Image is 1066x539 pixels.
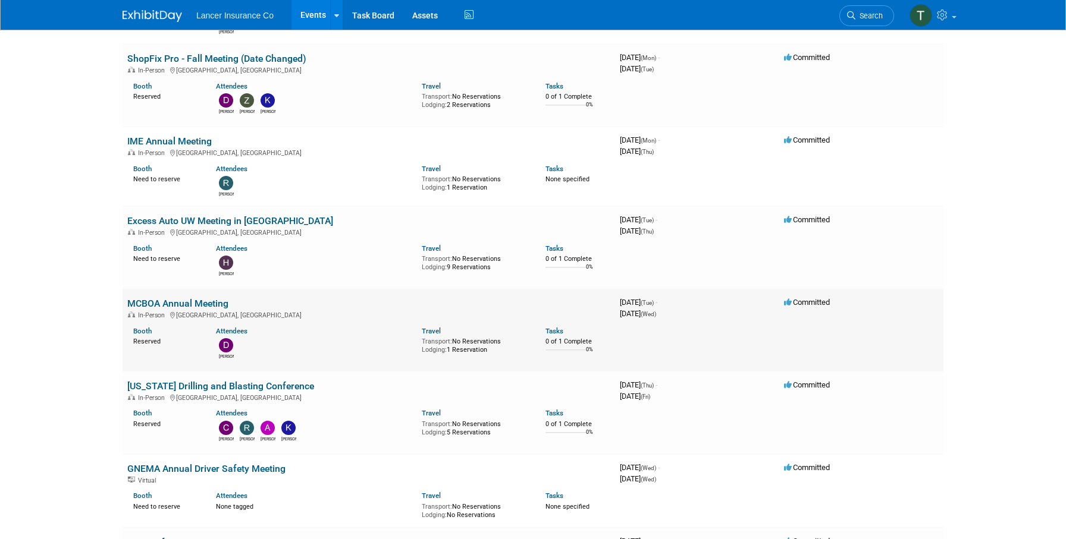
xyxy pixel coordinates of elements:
[641,137,656,144] span: (Mon)
[281,421,296,435] img: Kim Castle
[219,28,234,35] div: Danielle Smith
[261,421,275,435] img: Andy Miller
[620,392,650,401] span: [DATE]
[839,5,894,26] a: Search
[422,263,447,271] span: Lodging:
[133,491,152,500] a: Booth
[133,409,152,417] a: Booth
[138,394,168,402] span: In-Person
[656,298,657,307] span: -
[138,311,168,319] span: In-Person
[216,82,247,90] a: Attendees
[422,255,452,263] span: Transport:
[545,165,563,173] a: Tasks
[219,421,233,435] img: Charline Pollard
[219,338,233,352] img: David Butcher
[586,346,593,363] td: 0%
[219,190,234,197] div: Ralph Burnham
[641,228,654,235] span: (Thu)
[219,93,233,108] img: Dennis Kelly
[219,270,234,277] div: Holly Miller
[784,215,830,224] span: Committed
[656,380,657,389] span: -
[545,338,610,346] div: 0 of 1 Complete
[128,311,135,317] img: In-Person Event
[422,93,452,100] span: Transport:
[422,253,528,271] div: No Reservations 9 Reservations
[658,463,660,472] span: -
[620,215,657,224] span: [DATE]
[216,165,247,173] a: Attendees
[620,463,660,472] span: [DATE]
[784,53,830,62] span: Committed
[281,435,296,442] div: Kim Castle
[586,429,593,445] td: 0%
[216,327,247,335] a: Attendees
[128,67,135,73] img: In-Person Event
[784,298,830,307] span: Committed
[127,227,610,237] div: [GEOGRAPHIC_DATA], [GEOGRAPHIC_DATA]
[545,255,610,263] div: 0 of 1 Complete
[784,380,830,389] span: Committed
[910,4,932,27] img: Terrence Forrest
[545,491,563,500] a: Tasks
[641,66,654,73] span: (Tue)
[127,215,333,226] a: Excess Auto UW Meeting in [GEOGRAPHIC_DATA]
[219,352,234,360] div: David Butcher
[216,244,247,253] a: Attendees
[261,93,275,108] img: kathy egan
[620,135,660,144] span: [DATE]
[216,500,413,511] div: None tagged
[196,11,274,20] span: Lancer Insurance Co
[219,256,233,270] img: Holly Miller
[216,409,247,417] a: Attendees
[545,244,563,253] a: Tasks
[545,93,610,101] div: 0 of 1 Complete
[641,393,650,400] span: (Fri)
[127,392,610,402] div: [GEOGRAPHIC_DATA], [GEOGRAPHIC_DATA]
[219,176,233,190] img: Ralph Burnham
[641,476,656,483] span: (Wed)
[422,420,452,428] span: Transport:
[240,435,255,442] div: Ralph Burnham
[422,101,447,109] span: Lodging:
[422,173,528,191] div: No Reservations 1 Reservation
[855,11,883,20] span: Search
[641,465,656,471] span: (Wed)
[620,298,657,307] span: [DATE]
[620,64,654,73] span: [DATE]
[586,264,593,280] td: 0%
[620,226,654,235] span: [DATE]
[127,298,228,309] a: MCBOA Annual Meeting
[545,420,610,428] div: 0 of 1 Complete
[586,102,593,118] td: 0%
[641,217,654,223] span: (Tue)
[261,435,275,442] div: Andy Miller
[127,53,306,64] a: ShopFix Pro - Fall Meeting (Date Changed)
[127,147,610,157] div: [GEOGRAPHIC_DATA], [GEOGRAPHIC_DATA]
[133,253,198,263] div: Need to reserve
[133,82,152,90] a: Booth
[784,463,830,472] span: Committed
[133,90,198,101] div: Reserved
[127,380,314,392] a: [US_STATE] Drilling and Blasting Conference
[127,135,212,147] a: IME Annual Meeting
[422,165,441,173] a: Travel
[784,135,830,144] span: Committed
[240,93,254,108] img: Zachary Koster
[422,346,447,354] span: Lodging:
[133,418,198,428] div: Reserved
[422,428,447,436] span: Lodging:
[422,503,452,510] span: Transport:
[641,300,654,306] span: (Tue)
[240,108,255,115] div: Zachary Koster
[216,491,247,500] a: Attendees
[219,108,234,115] div: Dennis Kelly
[545,82,563,90] a: Tasks
[545,409,563,417] a: Tasks
[658,53,660,62] span: -
[127,463,286,474] a: GNEMA Annual Driver Safety Meeting
[422,184,447,191] span: Lodging:
[128,149,135,155] img: In-Person Event
[620,147,654,156] span: [DATE]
